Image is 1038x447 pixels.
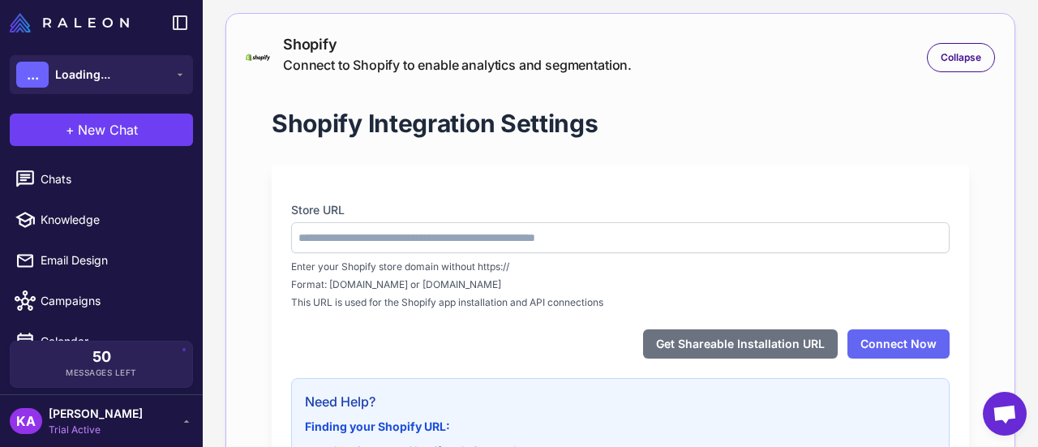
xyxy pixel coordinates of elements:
[41,333,183,350] span: Calendar
[847,329,950,359] button: Connect Now
[41,251,183,269] span: Email Design
[41,170,183,188] span: Chats
[49,405,143,423] span: [PERSON_NAME]
[66,120,75,140] span: +
[291,201,950,219] label: Store URL
[6,325,196,359] a: Calendar
[291,295,950,310] span: This URL is used for the Shopify app installation and API connections
[305,419,450,433] strong: Finding your Shopify URL:
[41,211,183,229] span: Knowledge
[10,408,42,434] div: KA
[10,55,193,94] button: ...Loading...
[10,13,129,32] img: Raleon Logo
[291,277,950,292] span: Format: [DOMAIN_NAME] or [DOMAIN_NAME]
[10,114,193,146] button: +New Chat
[6,243,196,277] a: Email Design
[6,162,196,196] a: Chats
[643,329,838,359] button: Get Shareable Installation URL
[55,66,110,84] span: Loading...
[246,54,270,61] img: shopify-logo-primary-logo-456baa801ee66a0a435671082365958316831c9960c480451dd0330bcdae304f.svg
[49,423,143,437] span: Trial Active
[6,203,196,237] a: Knowledge
[66,367,137,379] span: Messages Left
[983,392,1027,436] a: Open chat
[305,392,936,411] h3: Need Help?
[92,350,111,364] span: 50
[283,55,632,75] div: Connect to Shopify to enable analytics and segmentation.
[78,120,138,140] span: New Chat
[6,284,196,318] a: Campaigns
[291,260,950,274] span: Enter your Shopify store domain without https://
[41,292,183,310] span: Campaigns
[272,107,598,140] h1: Shopify Integration Settings
[283,33,632,55] div: Shopify
[941,50,981,65] span: Collapse
[16,62,49,88] div: ...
